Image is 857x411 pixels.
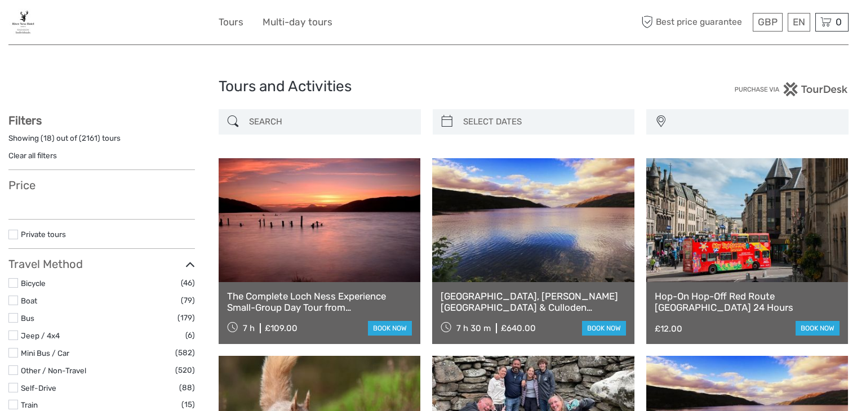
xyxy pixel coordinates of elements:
[179,381,195,394] span: (88)
[8,114,42,127] strong: Filters
[245,112,415,132] input: SEARCH
[181,398,195,411] span: (15)
[21,296,37,305] a: Boat
[21,400,38,409] a: Train
[638,13,750,32] span: Best price guarantee
[175,364,195,377] span: (520)
[8,133,195,150] div: Showing ( ) out of ( ) tours
[82,133,97,144] label: 2161
[582,321,626,336] a: book now
[655,291,840,314] a: Hop-On Hop-Off Red Route [GEOGRAPHIC_DATA] 24 Hours
[368,321,412,336] a: book now
[175,346,195,359] span: (582)
[734,82,849,96] img: PurchaseViaTourDesk.png
[21,366,86,375] a: Other / Non-Travel
[459,112,629,132] input: SELECT DATES
[758,16,778,28] span: GBP
[243,323,255,333] span: 7 h
[8,178,195,192] h3: Price
[834,16,843,28] span: 0
[21,349,69,358] a: Mini Bus / Car
[181,276,195,289] span: (46)
[8,151,57,160] a: Clear all filters
[43,133,52,144] label: 18
[21,279,46,288] a: Bicycle
[177,311,195,324] span: (179)
[185,329,195,342] span: (6)
[788,13,810,32] div: EN
[21,331,60,340] a: Jeep / 4x4
[456,323,491,333] span: 7 h 30 m
[655,324,682,334] div: £12.00
[227,291,412,314] a: The Complete Loch Ness Experience Small-Group Day Tour from [GEOGRAPHIC_DATA]
[21,383,56,392] a: Self-Drive
[181,294,195,307] span: (79)
[219,78,639,96] h1: Tours and Activities
[8,257,195,271] h3: Travel Method
[441,291,625,314] a: [GEOGRAPHIC_DATA], [PERSON_NAME][GEOGRAPHIC_DATA] & Culloden Battlefield
[21,314,34,323] a: Bus
[21,230,66,239] a: Private tours
[265,323,297,333] div: £109.00
[263,14,332,30] a: Multi-day tours
[8,8,38,36] img: 3639-d959b1b7-59ab-4c62-ae41-894ee318c8a5_logo_small.jpg
[796,321,840,336] a: book now
[219,14,243,30] a: Tours
[501,323,536,333] div: £640.00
